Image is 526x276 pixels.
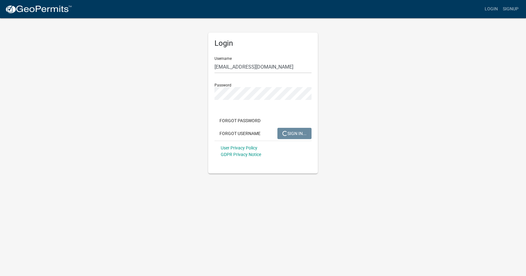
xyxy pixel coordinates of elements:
button: SIGN IN... [277,128,312,139]
button: Forgot Username [214,128,266,139]
a: Signup [500,3,521,15]
a: User Privacy Policy [221,145,257,150]
span: SIGN IN... [282,131,307,136]
a: Login [482,3,500,15]
h5: Login [214,39,312,48]
a: GDPR Privacy Notice [221,152,261,157]
button: Forgot Password [214,115,266,126]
